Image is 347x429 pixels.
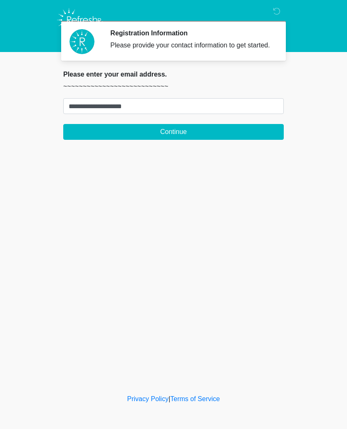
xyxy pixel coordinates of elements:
a: Terms of Service [170,395,220,402]
a: Privacy Policy [127,395,169,402]
img: Agent Avatar [69,29,94,54]
button: Continue [63,124,284,140]
div: Please provide your contact information to get started. [110,40,271,50]
a: | [169,395,170,402]
img: Refresh RX Logo [55,6,105,34]
h2: Please enter your email address. [63,70,284,78]
p: ~~~~~~~~~~~~~~~~~~~~~~~~~~~ [63,82,284,92]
